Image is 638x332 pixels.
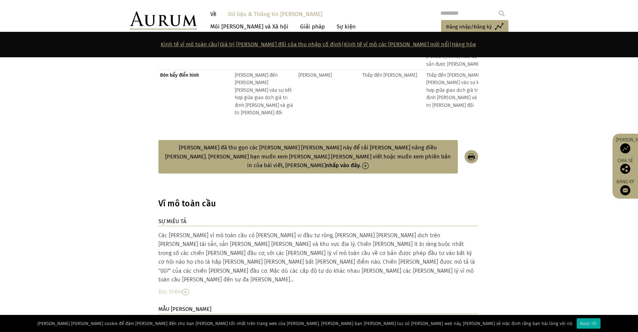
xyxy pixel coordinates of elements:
img: Chia sẻ bài viết này [620,164,630,174]
a: Dữ liệu & Thông tin [PERSON_NAME] [225,8,326,20]
a: Môi [PERSON_NAME] và Xã hội [207,20,292,33]
font: [PERSON_NAME] đã thu gọn các [PERSON_NAME] [PERSON_NAME] này để cải [PERSON_NAME] năng điều [PERS... [165,144,451,169]
a: Sự kiện [333,20,356,33]
font: Đăng nhập/Đăng ký [446,24,492,30]
a: Giải pháp [297,20,328,33]
img: In báo cáo [458,150,478,164]
font: Thấp đến [PERSON_NAME] [362,72,417,78]
a: Kinh tế vĩ mô các [PERSON_NAME] mới nổi [344,41,449,48]
font: Chia sẻ [618,158,633,163]
font: Đăng ký [617,179,634,185]
font: [PERSON_NAME] [298,72,332,78]
img: Đọc thêm [182,289,189,295]
a: Về [207,8,220,20]
font: Đọc thêm [158,288,182,295]
font: Dữ liệu & Thông tin [PERSON_NAME] [228,11,322,18]
font: [PERSON_NAME] [PERSON_NAME] cookie để đảm [PERSON_NAME] đến cho bạn [PERSON_NAME] tốt nhất trên t... [38,321,573,326]
font: Sự kiện [337,23,356,30]
font: Các [PERSON_NAME] vĩ mô toàn cầu có [PERSON_NAME] vi đầu tư rộng, [PERSON_NAME] [PERSON_NAME] dịc... [158,232,475,283]
img: Đăng ký nhận bản tin của chúng tôi [620,185,630,195]
font: | [342,41,344,48]
font: | [217,41,220,48]
font: | [449,41,452,48]
input: Submit [495,7,508,20]
font: nhấp vào đây. [326,162,361,169]
font: Thấp đến [PERSON_NAME], [PERSON_NAME] vào sự kết hợp giữa giao dịch giá trị định [PERSON_NAME] và... [426,72,485,108]
div: Đọc thêm [158,287,478,296]
font: Được rồi [580,321,597,326]
img: Quỹ tiếp cận [620,143,630,153]
font: Về [210,11,216,18]
img: Đọc thêm [362,162,369,169]
font: MẪU [PERSON_NAME] [158,306,211,312]
font: Môi [PERSON_NAME] và Xã hội [210,23,288,30]
button: [PERSON_NAME] đã thu gọn các [PERSON_NAME] [PERSON_NAME] này để cải [PERSON_NAME] năng điều [PERS... [158,140,458,173]
a: Đăng ký [616,179,635,195]
a: Giá trị [PERSON_NAME] đối của thu nhập cố định [220,41,342,48]
a: Đăng nhập/Đăng ký [441,20,508,34]
font: SỰ MIÊU TẢ [158,218,186,224]
img: Aurum [130,11,197,29]
font: [PERSON_NAME] đến [PERSON_NAME] [PERSON_NAME] vào sự kết hợp giữa giao dịch giá trị định [PERSON_... [235,72,293,116]
a: Hàng hóa [452,41,476,48]
font: Đòn bẩy điển hình [160,72,199,78]
font: Giải pháp [300,23,325,30]
font: Vĩ mô toàn cầu [158,199,216,209]
a: Kinh tế vĩ mô toàn cầu [161,41,217,48]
